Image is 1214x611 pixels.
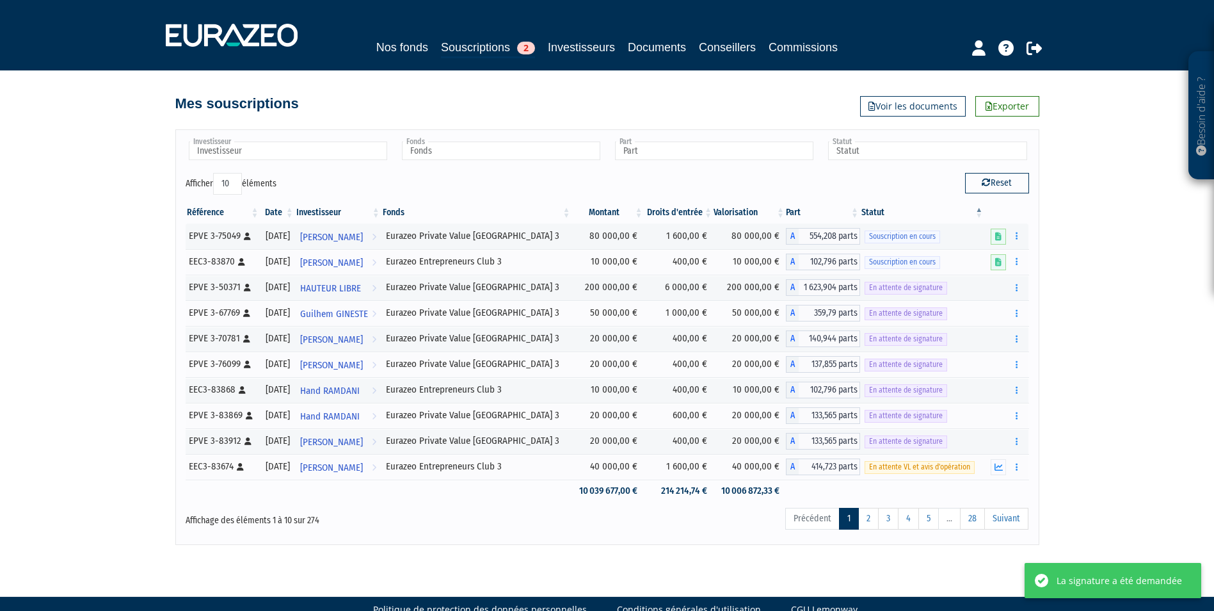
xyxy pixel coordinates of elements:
div: EPVE 3-83912 [189,434,256,448]
td: 20 000,00 € [714,403,786,428]
td: 20 000,00 € [714,326,786,352]
td: 20 000,00 € [572,403,644,428]
span: 140,944 parts [799,330,860,347]
span: 133,565 parts [799,433,860,450]
span: A [786,279,799,296]
span: A [786,433,799,450]
div: [DATE] [265,383,291,396]
td: 20 000,00 € [572,352,644,377]
img: 1732889491-logotype_eurazeo_blanc_rvb.png [166,24,298,47]
div: [DATE] [265,229,291,243]
div: A - Eurazeo Private Value Europe 3 [786,356,860,373]
td: 20 000,00 € [714,352,786,377]
span: A [786,305,799,322]
a: 3 [878,508,899,530]
i: [Français] Personne physique [239,386,246,394]
div: [DATE] [265,306,291,320]
div: A - Eurazeo Entrepreneurs Club 3 [786,382,860,398]
i: [Français] Personne physique [246,412,253,420]
button: Reset [965,173,1029,193]
a: Commissions [769,38,838,56]
span: En attente de signature [865,384,947,396]
div: [DATE] [265,281,291,294]
span: 102,796 parts [799,254,860,270]
span: Souscription en cours [865,256,940,268]
i: [Français] Personne physique [244,284,251,291]
div: A - Eurazeo Private Value Europe 3 [786,433,860,450]
a: [PERSON_NAME] [295,428,381,454]
td: 20 000,00 € [572,428,644,454]
i: [Français] Personne physique [237,463,244,471]
div: Eurazeo Private Value [GEOGRAPHIC_DATA] 3 [386,409,568,422]
td: 600,00 € [644,403,714,428]
i: Voir l'investisseur [372,277,376,300]
td: 80 000,00 € [714,224,786,249]
div: Eurazeo Private Value [GEOGRAPHIC_DATA] 3 [386,281,568,294]
td: 10 000,00 € [572,249,644,275]
i: Voir l'investisseur [372,302,376,326]
span: 554,208 parts [799,228,860,245]
select: Afficheréléments [213,173,242,195]
div: Eurazeo Private Value [GEOGRAPHIC_DATA] 3 [386,306,568,320]
td: 200 000,00 € [714,275,786,300]
a: [PERSON_NAME] [295,326,381,352]
i: Voir l'investisseur [372,430,376,454]
span: [PERSON_NAME] [300,328,363,352]
span: En attente de signature [865,410,947,422]
a: Souscriptions2 [441,38,535,58]
th: Investisseur: activer pour trier la colonne par ordre croissant [295,202,381,224]
a: HAUTEUR LIBRE [295,275,381,300]
div: A - Eurazeo Private Value Europe 3 [786,279,860,296]
span: Guilhem GINESTE [300,302,368,326]
span: En attente de signature [865,359,947,371]
div: Affichage des éléments 1 à 10 sur 274 [186,507,526,527]
div: Eurazeo Entrepreneurs Club 3 [386,255,568,268]
th: Statut : activer pour trier la colonne par ordre d&eacute;croissant [860,202,984,224]
i: [Français] Personne physique [244,232,251,240]
th: Fonds: activer pour trier la colonne par ordre croissant [381,202,572,224]
i: Voir l'investisseur [372,456,376,480]
a: [PERSON_NAME] [295,249,381,275]
a: Guilhem GINESTE [295,300,381,326]
span: HAUTEUR LIBRE [300,277,361,300]
span: Hand RAMDANI [300,405,360,428]
td: 10 006 872,33 € [714,480,786,502]
div: [DATE] [265,255,291,268]
span: [PERSON_NAME] [300,456,363,480]
td: 400,00 € [644,326,714,352]
span: 102,796 parts [799,382,860,398]
div: A - Eurazeo Entrepreneurs Club 3 [786,459,860,475]
span: En attente de signature [865,333,947,345]
span: 137,855 parts [799,356,860,373]
a: Voir les documents [860,96,966,117]
th: Part: activer pour trier la colonne par ordre croissant [786,202,860,224]
span: 1 623,904 parts [799,279,860,296]
th: Valorisation: activer pour trier la colonne par ordre croissant [714,202,786,224]
th: Date: activer pour trier la colonne par ordre croissant [260,202,295,224]
a: Suivant [984,508,1028,530]
a: Documents [628,38,686,56]
div: Eurazeo Private Value [GEOGRAPHIC_DATA] 3 [386,229,568,243]
a: Hand RAMDANI [295,377,381,403]
th: Montant: activer pour trier la colonne par ordre croissant [572,202,644,224]
th: Droits d'entrée: activer pour trier la colonne par ordre croissant [644,202,714,224]
span: Hand RAMDANI [300,379,360,403]
div: A - Eurazeo Private Value Europe 3 [786,228,860,245]
div: La signature a été demandée [1057,574,1182,587]
div: EEC3-83870 [189,255,256,268]
span: [PERSON_NAME] [300,354,363,377]
div: [DATE] [265,434,291,448]
td: 6 000,00 € [644,275,714,300]
span: A [786,356,799,373]
td: 214 214,74 € [644,480,714,502]
td: 200 000,00 € [572,275,644,300]
td: 50 000,00 € [572,300,644,326]
td: 10 039 677,00 € [572,480,644,502]
a: Nos fonds [376,38,428,56]
a: [PERSON_NAME] [295,454,381,480]
span: En attente de signature [865,436,947,448]
i: Voir l'investisseur [372,405,376,428]
a: 28 [960,508,985,530]
span: A [786,382,799,398]
a: Exporter [975,96,1039,117]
